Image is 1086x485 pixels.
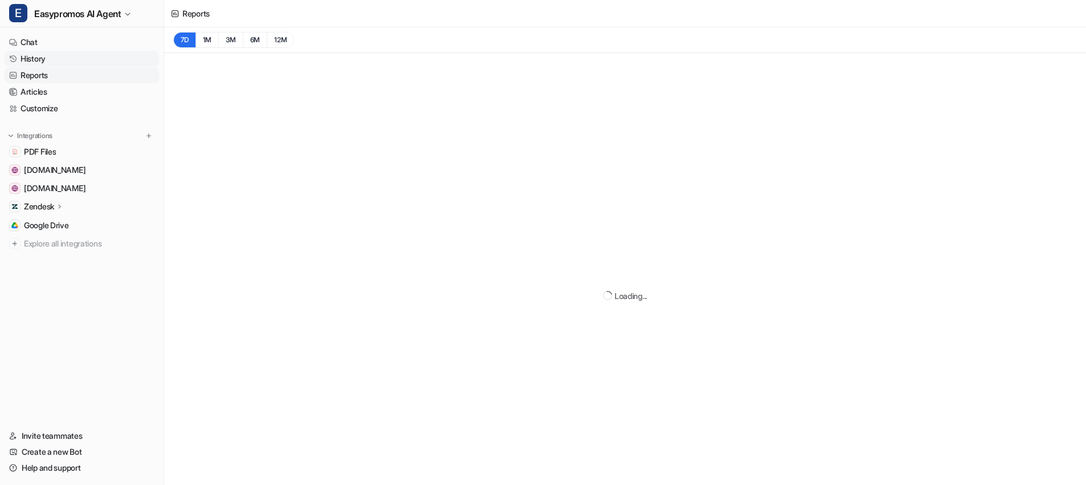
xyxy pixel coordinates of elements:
[5,34,159,50] a: Chat
[5,84,159,100] a: Articles
[5,217,159,233] a: Google DriveGoogle Drive
[5,51,159,67] a: History
[196,32,219,48] button: 1M
[7,132,15,140] img: expand menu
[615,290,647,302] div: Loading...
[24,220,69,231] span: Google Drive
[24,164,86,176] span: [DOMAIN_NAME]
[5,67,159,83] a: Reports
[5,162,159,178] a: www.easypromosapp.com[DOMAIN_NAME]
[145,132,153,140] img: menu_add.svg
[11,222,18,229] img: Google Drive
[17,131,52,140] p: Integrations
[5,428,159,444] a: Invite teammates
[11,185,18,192] img: easypromos-apiref.redoc.ly
[5,100,159,116] a: Customize
[9,4,27,22] span: E
[24,201,54,212] p: Zendesk
[218,32,243,48] button: 3M
[5,236,159,252] a: Explore all integrations
[5,444,159,460] a: Create a new Bot
[243,32,267,48] button: 6M
[11,148,18,155] img: PDF Files
[24,183,86,194] span: [DOMAIN_NAME]
[5,460,159,476] a: Help and support
[173,32,196,48] button: 7D
[9,238,21,249] img: explore all integrations
[5,130,56,142] button: Integrations
[34,6,121,22] span: Easypromos AI Agent
[267,32,294,48] button: 12M
[11,167,18,173] img: www.easypromosapp.com
[11,203,18,210] img: Zendesk
[182,7,210,19] div: Reports
[24,146,56,157] span: PDF Files
[24,235,154,253] span: Explore all integrations
[5,180,159,196] a: easypromos-apiref.redoc.ly[DOMAIN_NAME]
[5,144,159,160] a: PDF FilesPDF Files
